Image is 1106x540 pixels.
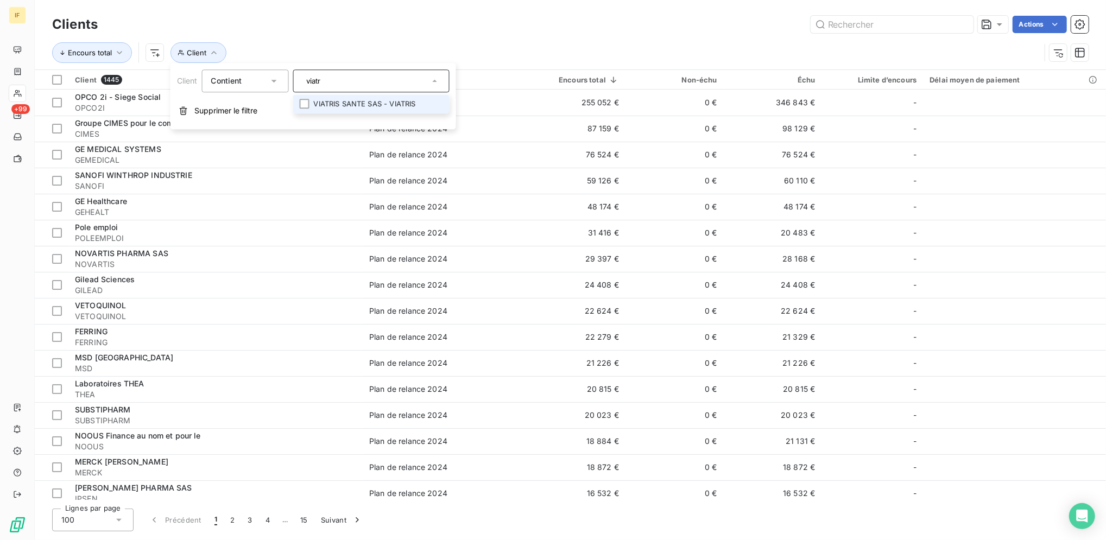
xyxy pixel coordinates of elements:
div: Délai moyen de paiement [930,75,1099,84]
span: OPCO 2i - Siege Social [75,92,161,101]
button: Précédent [142,509,208,531]
span: - [913,384,917,395]
span: Client [187,48,206,57]
input: Rechercher [811,16,974,33]
li: VIATRIS SANTE SAS - VIATRIS [293,94,450,113]
td: 20 023 € [724,402,822,428]
div: Plan de relance 2024 [369,436,447,447]
button: Supprimer le filtre [170,99,456,123]
span: Groupe CIMES pour le compte de [75,118,198,128]
span: POLEEMPLOI [75,233,356,244]
div: Plan de relance 2024 [369,488,447,499]
span: - [913,306,917,316]
td: 48 174 € [724,194,822,220]
td: 20 815 € [522,376,625,402]
span: GEMEDICAL [75,155,356,166]
button: 15 [294,509,314,531]
td: 0 € [625,324,724,350]
button: 1 [208,509,224,531]
span: - [913,462,917,473]
button: Client [170,42,226,63]
td: 20 815 € [724,376,822,402]
span: SUBSTIPHARM [75,405,131,414]
td: 18 872 € [724,454,822,480]
img: Logo LeanPay [9,516,26,533]
button: 4 [259,509,276,531]
div: Plan de relance 2024 [369,227,447,238]
button: 3 [242,509,259,531]
td: 0 € [625,376,724,402]
td: 22 279 € [522,324,625,350]
td: 28 168 € [724,246,822,272]
span: VETOQUINOL [75,311,356,322]
span: Gilead Sciences [75,275,135,284]
span: Client [75,75,97,84]
span: NOOUS Finance au nom et pour le [75,431,201,440]
span: SANOFI [75,181,356,192]
span: GILEAD [75,285,356,296]
td: 22 624 € [724,298,822,324]
span: FERRING [75,337,356,348]
td: 16 532 € [724,480,822,506]
td: 29 397 € [522,246,625,272]
td: 0 € [625,220,724,246]
span: [PERSON_NAME] PHARMA SAS [75,483,192,492]
div: Plan de relance 2024 [369,306,447,316]
span: Pole emploi [75,223,118,232]
span: Contient [211,76,242,85]
span: NOVARTIS [75,259,356,270]
td: 16 532 € [522,480,625,506]
td: 18 884 € [522,428,625,454]
span: - [913,227,917,238]
span: FERRING [75,327,108,336]
span: - [913,97,917,108]
div: IF [9,7,26,24]
td: 0 € [625,116,724,142]
span: - [913,279,917,290]
td: 0 € [625,272,724,298]
td: 20 483 € [724,220,822,246]
div: Plan de relance 2024 [369,279,447,290]
span: MSD [75,363,356,374]
td: 22 624 € [522,298,625,324]
span: SANOFI WINTHROP INDUSTRIE [75,170,192,180]
span: GEHEALT [75,207,356,218]
button: 2 [224,509,241,531]
span: - [913,253,917,264]
h3: Clients [52,15,98,34]
span: MSD [GEOGRAPHIC_DATA] [75,353,173,362]
div: Plan de relance 2024 [369,175,447,186]
div: Échu [730,75,816,84]
td: 0 € [625,90,724,116]
td: 18 872 € [522,454,625,480]
span: IPSEN [75,493,356,504]
td: 0 € [625,246,724,272]
span: 1445 [101,75,122,85]
span: MERCK [PERSON_NAME] [75,457,168,466]
span: Encours total [68,48,112,57]
td: 0 € [625,428,724,454]
div: Plan de relance 2024 [369,201,447,212]
td: 87 159 € [522,116,625,142]
span: Laboratoires THEA [75,379,144,388]
span: - [913,175,917,186]
div: Plan de relance 2024 [369,410,447,421]
td: 0 € [625,194,724,220]
td: 60 110 € [724,168,822,194]
div: Limite d’encours [828,75,917,84]
span: - [913,436,917,447]
span: - [913,358,917,369]
td: 0 € [625,480,724,506]
button: Suivant [314,509,369,531]
span: Client [177,76,198,85]
div: Plan de relance 2024 [369,384,447,395]
div: Encours total [529,75,619,84]
td: 24 408 € [724,272,822,298]
span: - [913,332,917,342]
span: CIMES [75,129,356,139]
td: 21 329 € [724,324,822,350]
div: Plan de relance 2024 [369,332,447,342]
td: 21 226 € [522,350,625,376]
span: Supprimer le filtre [194,105,257,116]
td: 0 € [625,168,724,194]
